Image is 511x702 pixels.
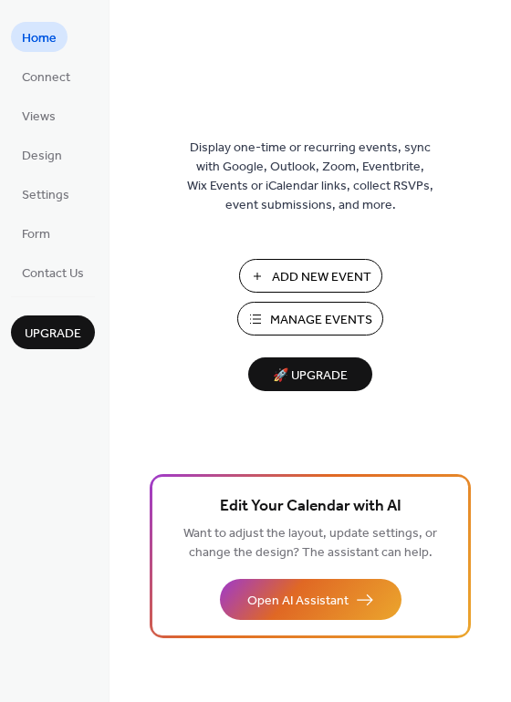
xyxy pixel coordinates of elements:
[11,61,81,91] a: Connect
[11,100,67,130] a: Views
[239,259,382,293] button: Add New Event
[25,325,81,344] span: Upgrade
[11,22,68,52] a: Home
[11,139,73,170] a: Design
[11,179,80,209] a: Settings
[22,68,70,88] span: Connect
[22,147,62,166] span: Design
[248,357,372,391] button: 🚀 Upgrade
[220,494,401,520] span: Edit Your Calendar with AI
[22,108,56,127] span: Views
[22,29,57,48] span: Home
[247,592,349,611] span: Open AI Assistant
[259,364,361,388] span: 🚀 Upgrade
[22,264,84,284] span: Contact Us
[187,139,433,215] span: Display one-time or recurring events, sync with Google, Outlook, Zoom, Eventbrite, Wix Events or ...
[237,302,383,336] button: Manage Events
[11,257,95,287] a: Contact Us
[11,315,95,349] button: Upgrade
[183,521,437,565] span: Want to adjust the layout, update settings, or change the design? The assistant can help.
[272,268,371,287] span: Add New Event
[220,579,401,620] button: Open AI Assistant
[11,218,61,248] a: Form
[22,186,69,205] span: Settings
[22,225,50,244] span: Form
[270,311,372,330] span: Manage Events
